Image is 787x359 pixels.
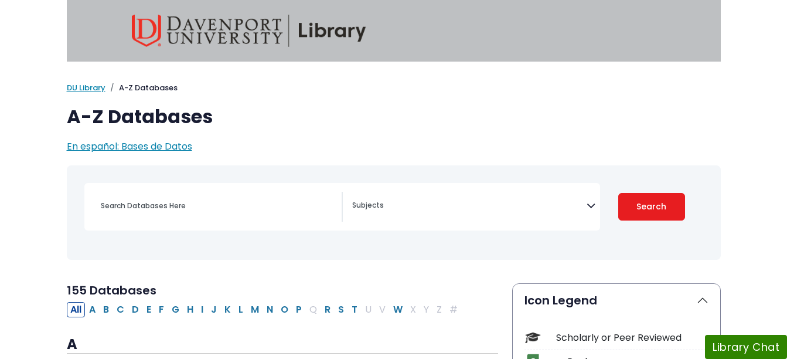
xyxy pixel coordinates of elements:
[183,302,197,317] button: Filter Results H
[143,302,155,317] button: Filter Results E
[197,302,207,317] button: Filter Results I
[67,165,721,260] nav: Search filters
[207,302,220,317] button: Filter Results J
[67,106,721,128] h1: A-Z Databases
[132,15,366,47] img: Davenport University Library
[556,331,708,345] div: Scholarly or Peer Reviewed
[105,82,178,94] li: A-Z Databases
[67,302,85,317] button: All
[221,302,234,317] button: Filter Results K
[352,202,587,211] textarea: Search
[348,302,361,317] button: Filter Results T
[128,302,142,317] button: Filter Results D
[67,302,462,316] div: Alpha-list to filter by first letter of database name
[618,193,685,221] button: Submit for Search Results
[335,302,347,317] button: Filter Results S
[86,302,99,317] button: Filter Results A
[67,82,721,94] nav: breadcrumb
[390,302,406,317] button: Filter Results W
[67,282,156,299] span: 155 Databases
[100,302,113,317] button: Filter Results B
[94,197,342,214] input: Search database by title or keyword
[113,302,128,317] button: Filter Results C
[263,302,277,317] button: Filter Results N
[67,82,105,93] a: DU Library
[235,302,247,317] button: Filter Results L
[67,336,498,354] h3: A
[525,330,541,346] img: Icon Scholarly or Peer Reviewed
[513,284,720,317] button: Icon Legend
[247,302,263,317] button: Filter Results M
[321,302,334,317] button: Filter Results R
[292,302,305,317] button: Filter Results P
[705,335,787,359] button: Library Chat
[155,302,168,317] button: Filter Results F
[277,302,292,317] button: Filter Results O
[67,140,192,153] a: En español: Bases de Datos
[168,302,183,317] button: Filter Results G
